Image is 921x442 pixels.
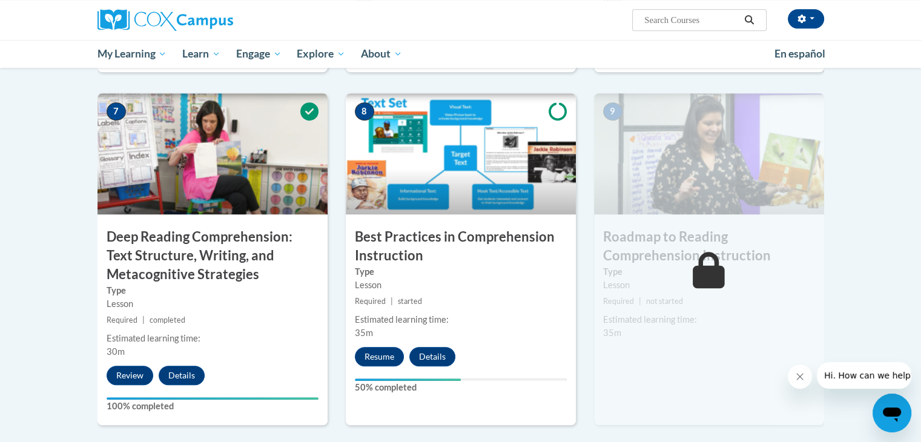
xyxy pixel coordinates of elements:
iframe: Button to launch messaging window [873,394,911,432]
div: Estimated learning time: [603,313,815,326]
span: not started [646,297,683,306]
a: Cox Campus [97,9,328,31]
span: 7 [107,102,126,120]
span: Required [107,315,137,325]
button: Review [107,366,153,385]
a: Engage [228,40,289,68]
input: Search Courses [643,13,740,27]
span: | [639,297,641,306]
span: Required [355,297,386,306]
button: Account Settings [788,9,824,28]
span: 35m [603,328,621,338]
button: Search [740,13,758,27]
button: Details [409,347,455,366]
iframe: Close message [788,364,812,389]
button: Details [159,366,205,385]
img: Course Image [346,93,576,214]
span: Learn [182,47,220,61]
iframe: Message from company [817,362,911,389]
div: Estimated learning time: [355,313,567,326]
label: Type [107,284,319,297]
img: Cox Campus [97,9,233,31]
div: Your progress [107,397,319,400]
label: 50% completed [355,381,567,394]
span: | [391,297,393,306]
span: completed [150,315,185,325]
span: 9 [603,102,622,120]
a: My Learning [90,40,175,68]
div: Main menu [79,40,842,68]
button: Resume [355,347,404,366]
span: About [361,47,402,61]
span: 8 [355,102,374,120]
h3: Best Practices in Comprehension Instruction [346,228,576,265]
a: About [353,40,410,68]
img: Course Image [594,93,824,214]
label: 100% completed [107,400,319,413]
div: Estimated learning time: [107,332,319,345]
div: Lesson [107,297,319,311]
label: Type [603,265,815,279]
span: started [398,297,422,306]
span: My Learning [97,47,167,61]
div: Your progress [355,378,461,381]
span: Explore [297,47,345,61]
h3: Roadmap to Reading Comprehension Instruction [594,228,824,265]
span: En español [774,47,825,60]
div: Lesson [603,279,815,292]
div: Lesson [355,279,567,292]
label: Type [355,265,567,279]
h3: Deep Reading Comprehension: Text Structure, Writing, and Metacognitive Strategies [97,228,328,283]
span: 30m [107,346,125,357]
span: Engage [236,47,282,61]
a: En español [767,41,833,67]
span: Required [603,297,634,306]
span: Hi. How can we help? [7,8,98,18]
span: 35m [355,328,373,338]
img: Course Image [97,93,328,214]
a: Explore [289,40,353,68]
span: | [142,315,145,325]
a: Learn [174,40,228,68]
